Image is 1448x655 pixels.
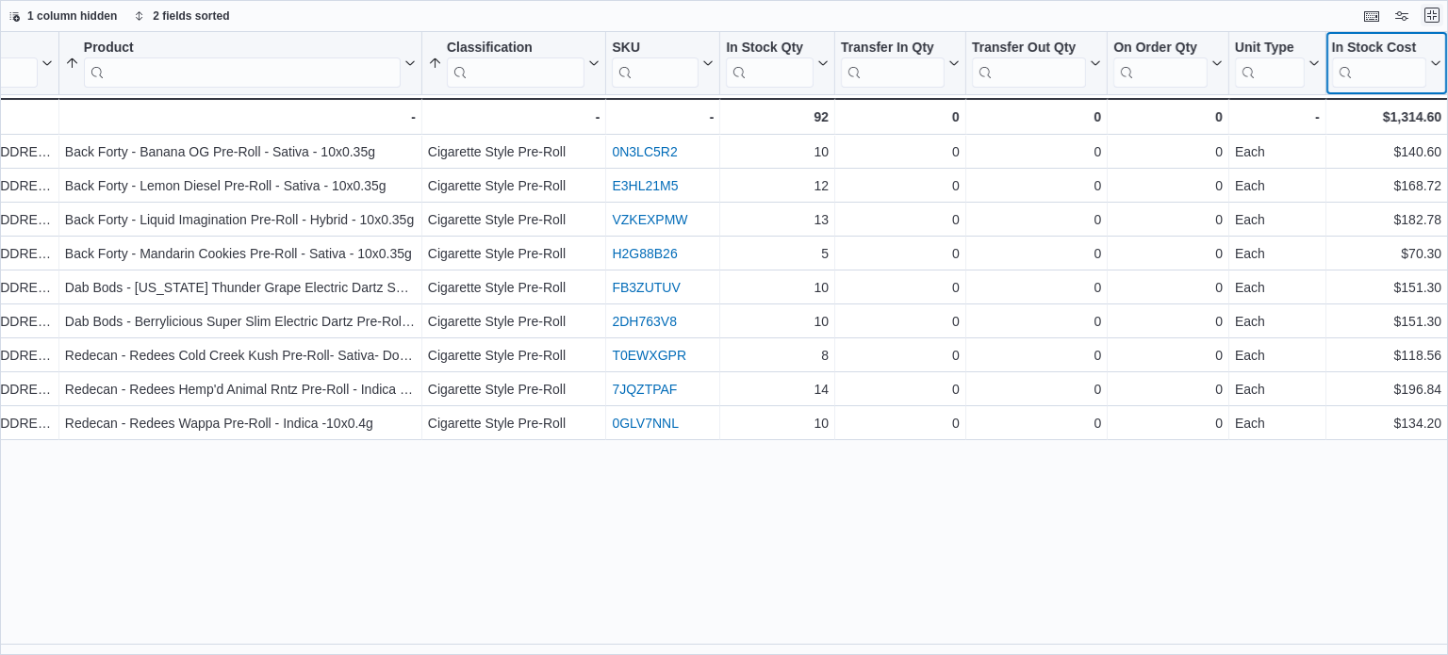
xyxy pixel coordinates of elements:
div: Cigarette Style Pre-Roll [428,208,601,231]
div: $168.72 [1332,174,1441,197]
div: Each [1235,242,1320,265]
div: Each [1235,378,1320,401]
div: Back Forty - Banana OG Pre-Roll - Sativa - 10x0.35g [65,140,416,163]
div: 5 [726,242,829,265]
div: - [612,106,714,128]
button: Transfer In Qty [841,40,960,88]
button: Classification [428,40,601,88]
div: SKU URL [612,40,699,88]
div: Product [84,40,401,88]
div: In Stock Cost [1332,40,1426,88]
a: H2G88B26 [612,246,677,261]
div: 0 [972,378,1101,401]
div: Redecan - Redees Hemp'd Animal Rntz Pre-Roll - Indica - 10x0.4g [65,378,416,401]
div: Redecan - Redees Wappa Pre-Roll - Indica -10x0.4g [65,412,416,434]
div: 0 [841,242,960,265]
div: 0 [841,378,960,401]
div: $196.84 [1332,378,1441,401]
div: 0 [972,174,1101,197]
div: 0 [972,242,1101,265]
div: Cigarette Style Pre-Roll [428,412,601,434]
div: 8 [726,344,829,367]
div: 0 [841,412,960,434]
div: Dab Bods - Berrylicious Super Slim Electric Dartz Pre-Roll - Hybrid - 10x0.4g [65,310,416,333]
div: Cigarette Style Pre-Roll [428,242,601,265]
span: 1 column hidden [27,8,117,24]
div: Back Forty - Liquid Imagination Pre-Roll - Hybrid - 10x0.35g [65,208,416,231]
div: 0 [1113,276,1223,299]
button: In Stock Qty [726,40,829,88]
button: 1 column hidden [1,5,124,27]
div: $134.20 [1332,412,1441,434]
div: 0 [972,276,1101,299]
div: Transfer In Qty [841,40,945,88]
div: 10 [726,140,829,163]
div: Each [1235,174,1320,197]
button: On Order Qty [1113,40,1223,88]
a: 0N3LC5R2 [612,144,677,159]
div: 0 [1113,378,1223,401]
div: 0 [841,344,960,367]
button: Exit fullscreen [1421,4,1443,26]
div: Cigarette Style Pre-Roll [428,310,601,333]
div: Redecan - Redees Cold Creek Kush Pre-Roll- Sativa- Dominant - 10x0.4g [65,344,416,367]
div: In Stock Qty [726,40,814,88]
a: 7JQZTPAF [612,382,677,397]
div: SKU [612,40,699,57]
div: 0 [972,140,1101,163]
button: Transfer Out Qty [972,40,1101,88]
div: Transfer Out Qty [972,40,1086,57]
div: Each [1235,208,1320,231]
div: Unit Type [1235,40,1305,88]
button: Unit Type [1235,40,1320,88]
a: E3HL21M5 [612,178,678,193]
div: 0 [1113,174,1223,197]
div: 0 [841,276,960,299]
div: Each [1235,276,1320,299]
div: 0 [972,310,1101,333]
div: $70.30 [1332,242,1441,265]
div: Each [1235,344,1320,367]
div: $151.30 [1332,310,1441,333]
button: Display options [1390,5,1413,27]
a: FB3ZUTUV [612,280,680,295]
div: 13 [726,208,829,231]
div: Each [1235,412,1320,434]
button: Keyboard shortcuts [1360,5,1383,27]
div: $1,314.60 [1332,106,1441,128]
div: 0 [972,208,1101,231]
div: 0 [972,344,1101,367]
div: Transfer In Qty [841,40,945,57]
div: 10 [726,310,829,333]
div: 0 [972,106,1101,128]
div: 0 [1113,344,1223,367]
div: Product [84,40,401,57]
div: - [428,106,601,128]
div: 0 [972,412,1101,434]
span: 2 fields sorted [153,8,229,24]
a: VZKEXPMW [612,212,687,227]
div: Dab Bods - [US_STATE] Thunder Grape Electric Dartz Super Slim Pre-Roll - Hybrid - 10x0.4g [65,276,416,299]
div: Classification [447,40,585,88]
div: Classification [447,40,585,57]
div: 0 [841,310,960,333]
div: 0 [841,208,960,231]
div: 10 [726,412,829,434]
div: In Stock Qty [726,40,814,57]
div: $140.60 [1332,140,1441,163]
div: 0 [1113,208,1223,231]
div: Cigarette Style Pre-Roll [428,174,601,197]
a: 2DH763V8 [612,314,677,329]
a: T0EWXGPR [612,348,686,363]
div: 0 [1113,412,1223,434]
div: Transfer Out Qty [972,40,1086,88]
div: 0 [1113,242,1223,265]
div: 14 [726,378,829,401]
div: In Stock Cost [1332,40,1426,57]
div: 0 [1113,140,1223,163]
button: SKU [612,40,714,88]
div: - [1235,106,1320,128]
button: 2 fields sorted [126,5,237,27]
div: $151.30 [1332,276,1441,299]
div: Back Forty - Mandarin Cookies Pre-Roll - Sativa - 10x0.35g [65,242,416,265]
